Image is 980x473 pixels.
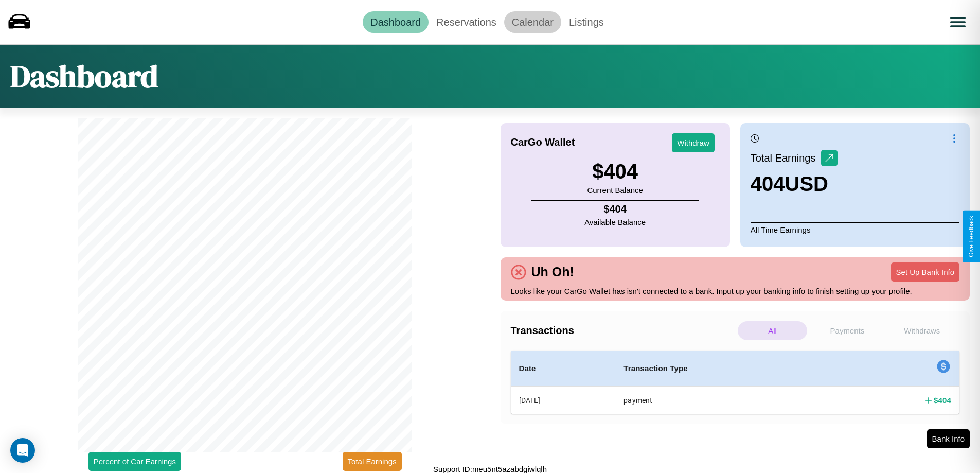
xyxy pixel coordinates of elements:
[88,452,181,471] button: Percent of Car Earnings
[10,438,35,463] div: Open Intercom Messenger
[429,11,504,33] a: Reservations
[751,222,959,237] p: All Time Earnings
[511,387,616,414] th: [DATE]
[561,11,612,33] a: Listings
[511,351,960,414] table: simple table
[511,284,960,298] p: Looks like your CarGo Wallet has isn't connected to a bank. Input up your banking info to finish ...
[526,265,579,279] h4: Uh Oh!
[504,11,561,33] a: Calendar
[934,395,951,406] h4: $ 404
[519,362,608,375] h4: Date
[10,55,158,97] h1: Dashboard
[343,452,402,471] button: Total Earnings
[511,136,575,148] h4: CarGo Wallet
[584,215,646,229] p: Available Balance
[943,8,972,37] button: Open menu
[738,321,807,340] p: All
[623,362,829,375] h4: Transaction Type
[587,160,643,183] h3: $ 404
[927,429,970,448] button: Bank Info
[615,387,838,414] th: payment
[968,216,975,257] div: Give Feedback
[751,172,838,196] h3: 404 USD
[511,325,735,337] h4: Transactions
[587,183,643,197] p: Current Balance
[584,203,646,215] h4: $ 404
[363,11,429,33] a: Dashboard
[751,149,821,167] p: Total Earnings
[812,321,882,340] p: Payments
[887,321,957,340] p: Withdraws
[891,262,959,282] button: Set Up Bank Info
[672,133,715,152] button: Withdraw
